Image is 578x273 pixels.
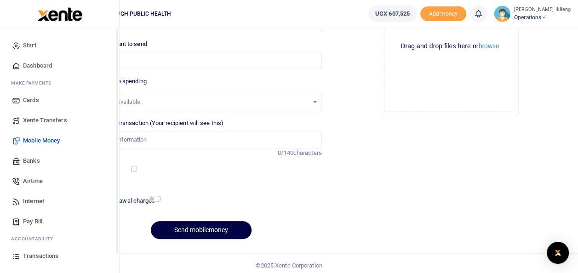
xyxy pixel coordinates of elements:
[23,61,52,70] span: Dashboard
[7,76,112,90] li: M
[23,96,39,105] span: Cards
[18,235,53,242] span: countability
[7,171,112,191] a: Airtime
[37,10,82,17] a: logo-small logo-large logo-large
[23,197,44,206] span: Internet
[7,131,112,151] a: Mobile Money
[23,41,36,50] span: Start
[494,6,571,22] a: profile-user [PERSON_NAME] Ikileng Operations
[494,6,510,22] img: profile-user
[7,35,112,56] a: Start
[80,119,223,128] label: Memo for this transaction (Your recipient will see this)
[23,217,42,226] span: Pay Bill
[478,43,499,49] button: browse
[80,131,321,148] input: Enter extra information
[16,80,52,86] span: ake Payments
[23,136,60,145] span: Mobile Money
[293,149,322,156] span: characters
[7,211,112,232] a: Pay Bill
[547,242,569,264] div: Open Intercom Messenger
[7,56,112,76] a: Dashboard
[80,52,321,69] input: UGX
[514,6,571,14] small: [PERSON_NAME] Ikileng
[23,176,43,186] span: Airtime
[87,97,308,107] div: No options available.
[7,151,112,171] a: Banks
[420,10,466,17] a: Add money
[23,251,58,261] span: Transactions
[23,156,40,165] span: Banks
[375,9,410,18] span: UGX 607,525
[278,149,293,156] span: 0/140
[385,42,515,51] div: Drag and drop files here or
[38,7,82,21] img: logo-large
[7,90,112,110] a: Cards
[151,221,252,239] button: Send mobilemoney
[7,191,112,211] a: Internet
[7,246,112,266] a: Transactions
[365,6,420,22] li: Wallet ballance
[7,110,112,131] a: Xente Transfers
[368,6,417,22] a: UGX 607,525
[420,6,466,22] span: Add money
[23,116,67,125] span: Xente Transfers
[420,6,466,22] li: Toup your wallet
[7,232,112,246] li: Ac
[514,13,571,22] span: Operations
